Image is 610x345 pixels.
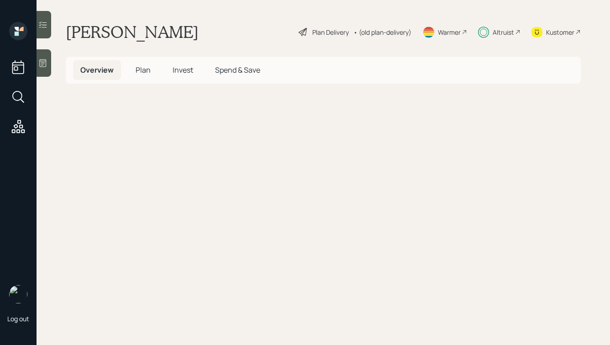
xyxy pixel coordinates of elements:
img: hunter_neumayer.jpg [9,285,27,303]
div: Log out [7,314,29,323]
div: Kustomer [546,27,574,37]
div: Warmer [438,27,461,37]
span: Spend & Save [215,65,260,75]
span: Plan [136,65,151,75]
span: Overview [80,65,114,75]
div: Altruist [493,27,514,37]
span: Invest [173,65,193,75]
div: • (old plan-delivery) [353,27,411,37]
h1: [PERSON_NAME] [66,22,199,42]
div: Plan Delivery [312,27,349,37]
